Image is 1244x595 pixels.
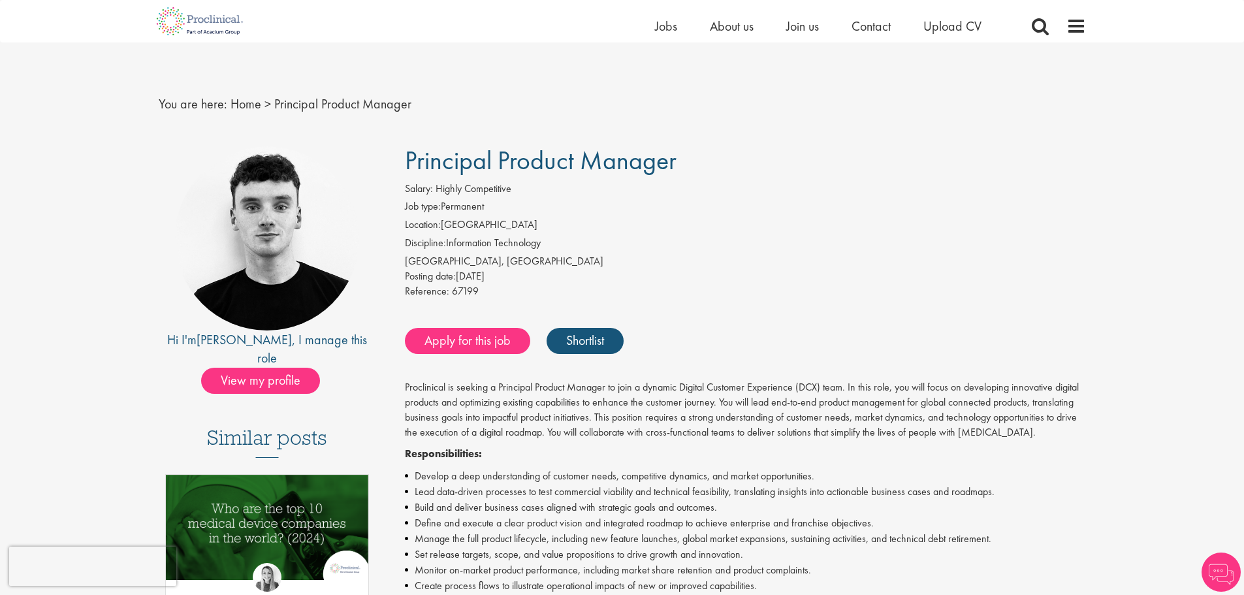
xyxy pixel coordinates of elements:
[197,331,292,348] a: [PERSON_NAME]
[1202,553,1241,592] img: Chatbot
[405,236,446,251] label: Discipline:
[253,563,281,592] img: Hannah Burke
[405,547,1086,562] li: Set release targets, scope, and value propositions to drive growth and innovation.
[405,447,482,460] strong: Responsibilities:
[166,475,369,580] img: Top 10 Medical Device Companies 2024
[405,144,677,177] span: Principal Product Manager
[405,562,1086,578] li: Monitor on-market product performance, including market share retention and product complaints.
[231,95,261,112] a: breadcrumb link
[405,199,441,214] label: Job type:
[207,426,327,458] h3: Similar posts
[405,328,530,354] a: Apply for this job
[405,269,1086,284] div: [DATE]
[436,182,511,195] span: Highly Competitive
[786,18,819,35] a: Join us
[405,500,1086,515] li: Build and deliver business cases aligned with strategic goals and outcomes.
[405,468,1086,484] li: Develop a deep understanding of customer needs, competitive dynamics, and market opportunities.
[175,146,359,330] img: imeage of recruiter Patrick Melody
[9,547,176,586] iframe: reCAPTCHA
[405,380,1086,440] p: Proclinical is seeking a Principal Product Manager to join a dynamic Digital Customer Experience ...
[405,484,1086,500] li: Lead data-driven processes to test commercial viability and technical feasibility, translating in...
[655,18,677,35] a: Jobs
[405,236,1086,254] li: Information Technology
[166,475,369,590] a: Link to a post
[405,217,1086,236] li: [GEOGRAPHIC_DATA]
[405,269,456,283] span: Posting date:
[405,217,441,233] label: Location:
[452,284,479,298] span: 67199
[159,330,376,368] div: Hi I'm , I manage this role
[201,368,320,394] span: View my profile
[852,18,891,35] a: Contact
[923,18,981,35] a: Upload CV
[159,95,227,112] span: You are here:
[405,182,433,197] label: Salary:
[264,95,271,112] span: >
[405,578,1086,594] li: Create process flows to illustrate operational impacts of new or improved capabilities.
[547,328,624,354] a: Shortlist
[405,284,449,299] label: Reference:
[405,254,1086,269] div: [GEOGRAPHIC_DATA], [GEOGRAPHIC_DATA]
[274,95,411,112] span: Principal Product Manager
[710,18,754,35] a: About us
[405,199,1086,217] li: Permanent
[405,531,1086,547] li: Manage the full product lifecycle, including new feature launches, global market expansions, sust...
[201,370,333,387] a: View my profile
[405,515,1086,531] li: Define and execute a clear product vision and integrated roadmap to achieve enterprise and franch...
